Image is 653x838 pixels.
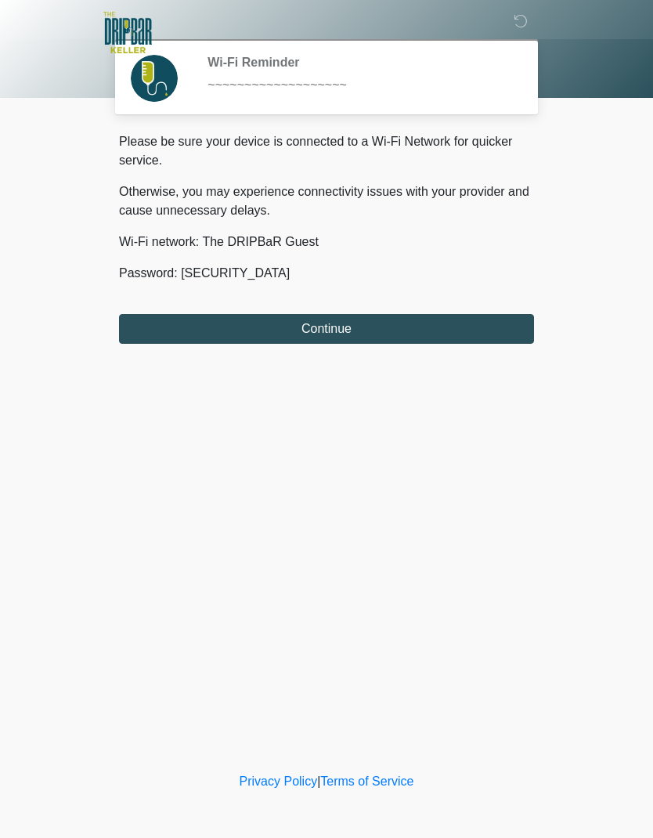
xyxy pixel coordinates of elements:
[119,264,534,283] p: Password: [SECURITY_DATA]
[119,132,534,170] p: Please be sure your device is connected to a Wi-Fi Network for quicker service.
[207,76,510,95] div: ~~~~~~~~~~~~~~~~~~~
[119,233,534,251] p: Wi-Fi network: The DRIPBaR Guest
[317,775,320,788] a: |
[320,775,413,788] a: Terms of Service
[103,12,152,53] img: The DRIPBaR - Keller Logo
[119,314,534,344] button: Continue
[240,775,318,788] a: Privacy Policy
[119,182,534,220] p: Otherwise, you may experience connectivity issues with your provider and cause unnecessary delays.
[131,55,178,102] img: Agent Avatar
